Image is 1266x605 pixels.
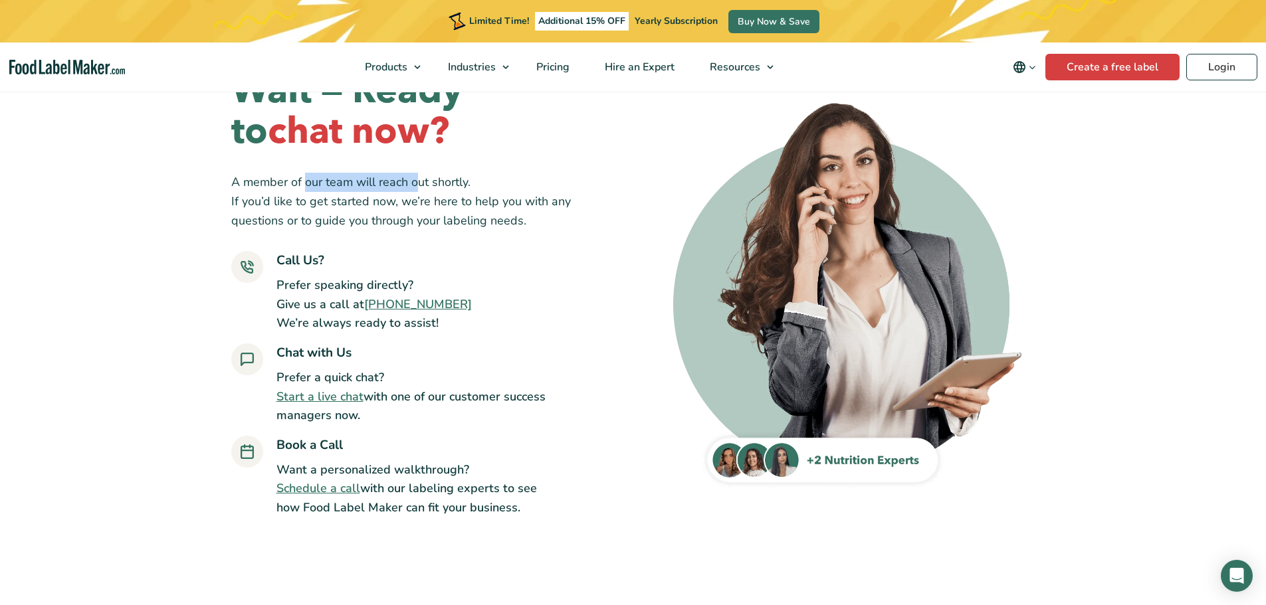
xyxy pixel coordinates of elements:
em: chat now? [268,106,449,156]
a: Buy Now & Save [728,10,819,33]
span: Pricing [532,60,571,74]
a: Create a free label [1045,54,1180,80]
strong: Chat with Us [276,344,352,361]
a: Hire an Expert [587,43,689,92]
a: [PHONE_NUMBER] [364,296,472,312]
a: Login [1186,54,1257,80]
span: Resources [706,60,762,74]
span: Industries [444,60,497,74]
span: Products [361,60,409,74]
a: Start a live chat [276,389,364,404]
a: Resources [692,43,780,92]
span: Limited Time! [469,15,529,27]
a: Pricing [519,43,584,92]
button: Change language [1003,54,1045,80]
p: Prefer speaking directly? Give us a call at We’re always ready to assist! [276,276,472,333]
span: Hire an Expert [601,60,676,74]
strong: Call Us? [276,252,324,269]
h1: Wait — Ready to [231,71,593,151]
span: Yearly Subscription [635,15,718,27]
div: Open Intercom Messenger [1221,560,1253,592]
a: Products [348,43,427,92]
p: A member of our team will reach out shortly. If you’d like to get started now, we’re here to help... [231,173,593,230]
strong: Book a Call [276,436,343,454]
a: Food Label Maker homepage [9,60,125,75]
p: Prefer a quick chat? with one of our customer success managers now. [276,368,547,425]
p: Want a personalized walkthrough? with our labeling experts to see how Food Label Maker can fit yo... [276,460,547,517]
a: Industries [431,43,516,92]
a: Schedule a call [276,480,360,496]
span: Additional 15% OFF [535,12,629,31]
